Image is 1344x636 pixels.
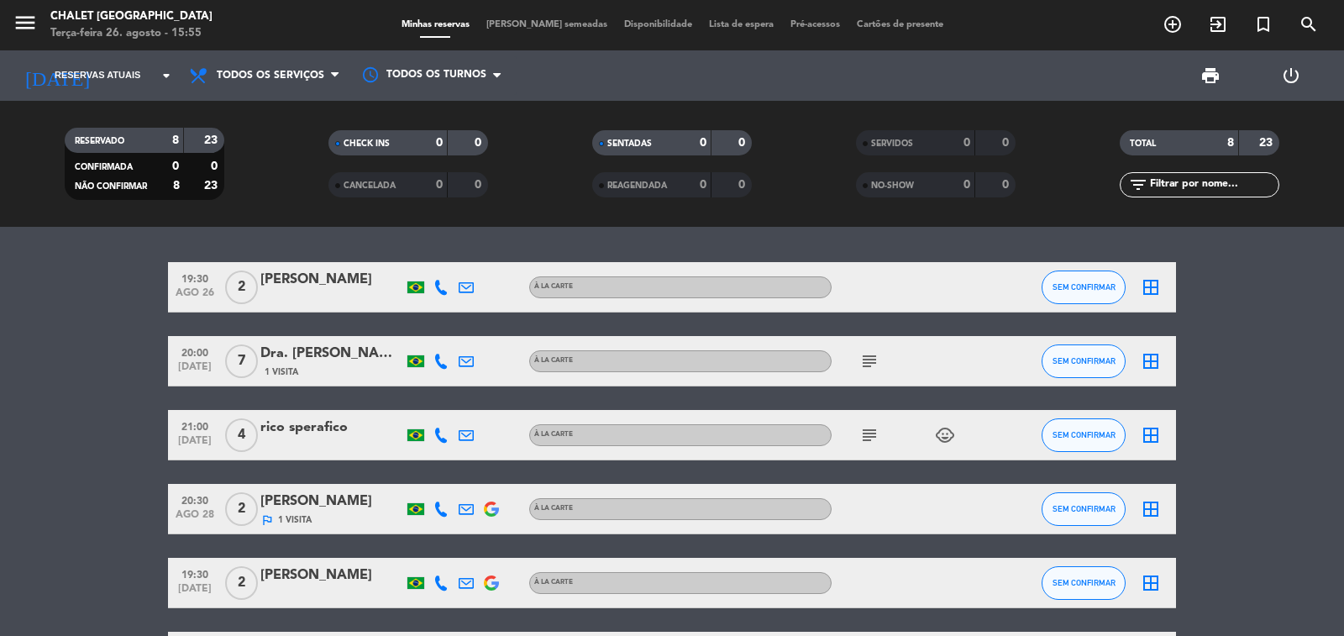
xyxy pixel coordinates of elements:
[1208,14,1228,34] i: exit_to_app
[1053,504,1116,513] span: SEM CONFIRMAR
[1148,176,1278,194] input: Filtrar por nome...
[484,576,499,591] img: google-logo.png
[534,505,573,512] span: À la carte
[963,137,970,149] strong: 0
[173,180,180,192] strong: 8
[935,425,955,445] i: child_care
[1141,425,1161,445] i: border_all
[13,10,38,35] i: menu
[174,342,216,361] span: 20:00
[607,139,652,148] span: SENTADAS
[260,491,403,512] div: [PERSON_NAME]
[1251,50,1331,101] div: LOG OUT
[700,179,706,191] strong: 0
[174,490,216,509] span: 20:30
[871,139,913,148] span: SERVIDOS
[174,564,216,583] span: 19:30
[211,160,221,172] strong: 0
[174,361,216,381] span: [DATE]
[260,565,403,586] div: [PERSON_NAME]
[1141,277,1161,297] i: border_all
[1163,14,1183,34] i: add_circle_outline
[738,179,748,191] strong: 0
[1053,430,1116,439] span: SEM CONFIRMAR
[1053,356,1116,365] span: SEM CONFIRMAR
[782,20,848,29] span: Pré-acessos
[204,180,221,192] strong: 23
[55,68,140,83] span: Reservas atuais
[13,10,38,41] button: menu
[1259,137,1276,149] strong: 23
[1253,14,1273,34] i: turned_in_not
[174,583,216,602] span: [DATE]
[1002,137,1012,149] strong: 0
[700,137,706,149] strong: 0
[260,513,274,527] i: outlined_flag
[225,418,258,452] span: 4
[225,271,258,304] span: 2
[225,492,258,526] span: 2
[1281,66,1301,86] i: power_settings_new
[848,20,952,29] span: Cartões de presente
[265,365,298,379] span: 1 Visita
[278,513,312,527] span: 1 Visita
[174,435,216,455] span: [DATE]
[1053,578,1116,587] span: SEM CONFIRMAR
[436,179,443,191] strong: 0
[534,579,573,586] span: À la carte
[174,509,216,528] span: ago 28
[1042,418,1126,452] button: SEM CONFIRMAR
[393,20,478,29] span: Minhas reservas
[50,25,213,42] div: Terça-feira 26. agosto - 15:55
[75,182,147,191] span: NÃO CONFIRMAR
[534,431,573,438] span: À la carte
[859,351,879,371] i: subject
[1141,499,1161,519] i: border_all
[217,70,324,81] span: Todos os serviços
[1053,282,1116,292] span: SEM CONFIRMAR
[50,8,213,25] div: Chalet [GEOGRAPHIC_DATA]
[1299,14,1319,34] i: search
[1130,139,1156,148] span: TOTAL
[75,163,133,171] span: CONFIRMADA
[859,425,879,445] i: subject
[484,502,499,517] img: google-logo.png
[174,287,216,307] span: ago 26
[1042,566,1126,600] button: SEM CONFIRMAR
[871,181,914,190] span: NO-SHOW
[1042,344,1126,378] button: SEM CONFIRMAR
[607,181,667,190] span: REAGENDADA
[1227,137,1234,149] strong: 8
[1002,179,1012,191] strong: 0
[260,269,403,291] div: [PERSON_NAME]
[963,179,970,191] strong: 0
[174,268,216,287] span: 19:30
[1042,492,1126,526] button: SEM CONFIRMAR
[260,417,403,439] div: rico sperafico
[344,139,390,148] span: CHECK INS
[204,134,221,146] strong: 23
[172,160,179,172] strong: 0
[1200,66,1221,86] span: print
[1128,175,1148,195] i: filter_list
[225,344,258,378] span: 7
[1141,573,1161,593] i: border_all
[436,137,443,149] strong: 0
[534,283,573,290] span: À la carte
[701,20,782,29] span: Lista de espera
[475,179,485,191] strong: 0
[616,20,701,29] span: Disponibilidade
[174,416,216,435] span: 21:00
[475,137,485,149] strong: 0
[344,181,396,190] span: CANCELADA
[13,57,102,94] i: [DATE]
[478,20,616,29] span: [PERSON_NAME] semeadas
[260,343,403,365] div: Dra. [PERSON_NAME]
[225,566,258,600] span: 2
[156,66,176,86] i: arrow_drop_down
[1141,351,1161,371] i: border_all
[534,357,573,364] span: À la carte
[75,137,124,145] span: RESERVADO
[738,137,748,149] strong: 0
[172,134,179,146] strong: 8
